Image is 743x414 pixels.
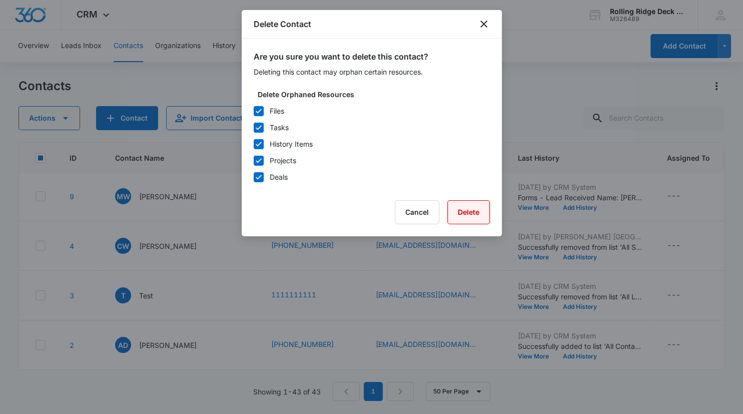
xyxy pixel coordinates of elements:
div: Deals [270,172,288,182]
h2: Are you sure you want to delete this contact? [254,51,490,63]
button: close [478,18,490,30]
button: Delete [447,200,490,224]
div: Tasks [270,122,289,133]
p: Deleting this contact may orphan certain resources. [254,67,490,77]
div: Files [270,106,284,116]
label: Delete Orphaned Resources [258,89,494,100]
button: Cancel [395,200,439,224]
h1: Delete Contact [254,18,311,30]
div: History Items [270,139,313,149]
div: Projects [270,155,296,166]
